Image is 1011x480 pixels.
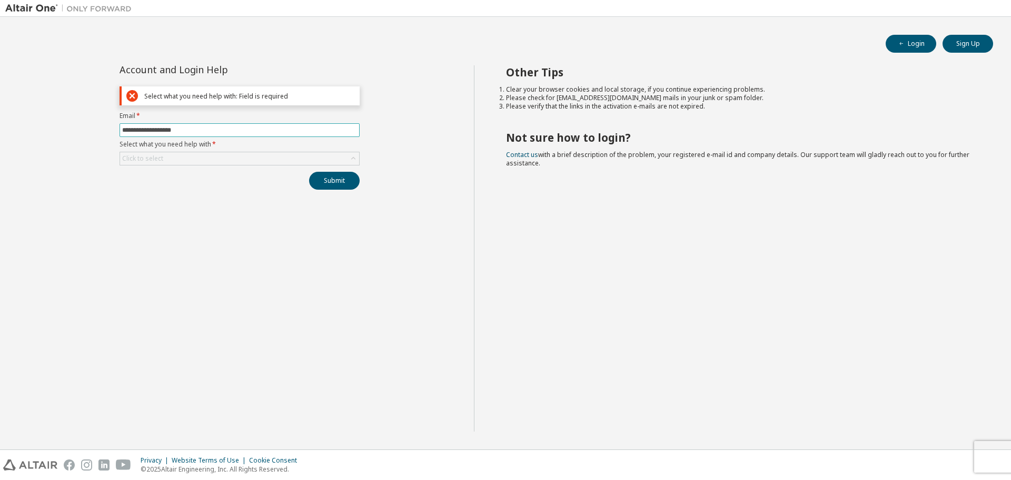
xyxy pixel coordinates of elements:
[98,459,110,471] img: linkedin.svg
[249,456,303,465] div: Cookie Consent
[506,150,538,159] a: Contact us
[172,456,249,465] div: Website Terms of Use
[506,150,969,168] span: with a brief description of the problem, your registered e-mail id and company details. Our suppo...
[81,459,92,471] img: instagram.svg
[5,3,137,14] img: Altair One
[122,154,163,163] div: Click to select
[141,456,172,465] div: Privacy
[3,459,57,471] img: altair_logo.svg
[120,152,359,165] div: Click to select
[144,92,355,100] div: Select what you need help with: Field is required
[120,65,312,74] div: Account and Login Help
[120,112,360,120] label: Email
[886,35,936,53] button: Login
[120,140,360,149] label: Select what you need help with
[506,102,975,111] li: Please verify that the links in the activation e-mails are not expired.
[309,172,360,190] button: Submit
[943,35,993,53] button: Sign Up
[116,459,131,471] img: youtube.svg
[506,131,975,144] h2: Not sure how to login?
[64,459,75,471] img: facebook.svg
[141,465,303,474] p: © 2025 Altair Engineering, Inc. All Rights Reserved.
[506,94,975,102] li: Please check for [EMAIL_ADDRESS][DOMAIN_NAME] mails in your junk or spam folder.
[506,85,975,94] li: Clear your browser cookies and local storage, if you continue experiencing problems.
[506,65,975,79] h2: Other Tips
